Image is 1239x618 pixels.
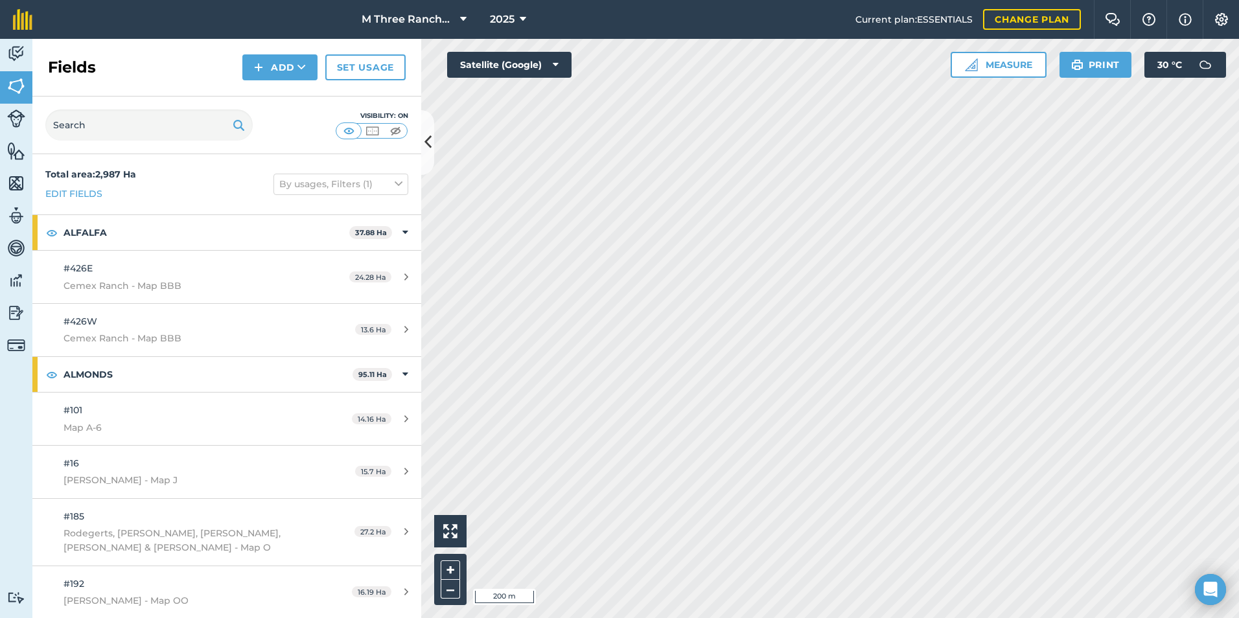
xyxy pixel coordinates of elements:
[7,174,25,193] img: svg+xml;base64,PHN2ZyB4bWxucz0iaHR0cDovL3d3dy53My5vcmcvMjAwMC9zdmciIHdpZHRoPSI1NiIgaGVpZ2h0PSI2MC...
[352,413,391,424] span: 14.16 Ha
[64,457,79,469] span: #16
[7,109,25,128] img: svg+xml;base64,PD94bWwgdmVyc2lvbj0iMS4wIiBlbmNvZGluZz0idXRmLTgiPz4KPCEtLSBHZW5lcmF0b3I6IEFkb2JlIE...
[1195,574,1226,605] div: Open Intercom Messenger
[64,578,84,589] span: #192
[64,215,349,250] strong: ALFALFA
[354,526,391,537] span: 27.2 Ha
[32,304,421,356] a: #426WCemex Ranch - Map BBB13.6 Ha
[13,9,32,30] img: fieldmargin Logo
[349,271,391,282] span: 24.28 Ha
[32,393,421,445] a: #101Map A-614.16 Ha
[7,591,25,604] img: svg+xml;base64,PD94bWwgdmVyc2lvbj0iMS4wIiBlbmNvZGluZz0idXRmLTgiPz4KPCEtLSBHZW5lcmF0b3I6IEFkb2JlIE...
[32,215,421,250] div: ALFALFA37.88 Ha
[64,262,93,274] span: #426E
[983,9,1081,30] a: Change plan
[64,279,307,293] span: Cemex Ranch - Map BBB
[7,206,25,225] img: svg+xml;base64,PD94bWwgdmVyc2lvbj0iMS4wIiBlbmNvZGluZz0idXRmLTgiPz4KPCEtLSBHZW5lcmF0b3I6IEFkb2JlIE...
[490,12,515,27] span: 2025
[7,141,25,161] img: svg+xml;base64,PHN2ZyB4bWxucz0iaHR0cDovL3d3dy53My5vcmcvMjAwMC9zdmciIHdpZHRoPSI1NiIgaGVpZ2h0PSI2MC...
[45,168,136,180] strong: Total area : 2,987 Ha
[355,228,387,237] strong: 37.88 Ha
[32,446,421,498] a: #16[PERSON_NAME] - Map J15.7 Ha
[233,117,245,133] img: svg+xml;base64,PHN2ZyB4bWxucz0iaHR0cDovL3d3dy53My5vcmcvMjAwMC9zdmciIHdpZHRoPSIxOSIgaGVpZ2h0PSIyNC...
[358,370,387,379] strong: 95.11 Ha
[64,526,307,555] span: Rodegerts, [PERSON_NAME], [PERSON_NAME], [PERSON_NAME] & [PERSON_NAME] - Map O
[443,524,457,538] img: Four arrows, one pointing top left, one top right, one bottom right and the last bottom left
[64,315,97,327] span: #426W
[7,336,25,354] img: svg+xml;base64,PD94bWwgdmVyc2lvbj0iMS4wIiBlbmNvZGluZz0idXRmLTgiPz4KPCEtLSBHZW5lcmF0b3I6IEFkb2JlIE...
[242,54,318,80] button: Add
[7,44,25,63] img: svg+xml;base64,PD94bWwgdmVyc2lvbj0iMS4wIiBlbmNvZGluZz0idXRmLTgiPz4KPCEtLSBHZW5lcmF0b3I6IEFkb2JlIE...
[254,60,263,75] img: svg+xml;base64,PHN2ZyB4bWxucz0iaHR0cDovL3d3dy53My5vcmcvMjAwMC9zdmciIHdpZHRoPSIxNCIgaGVpZ2h0PSIyNC...
[1141,13,1157,26] img: A question mark icon
[441,580,460,599] button: –
[64,357,353,392] strong: ALMONDS
[32,251,421,303] a: #426ECemex Ranch - Map BBB24.28 Ha
[965,58,978,71] img: Ruler icon
[855,12,973,27] span: Current plan : ESSENTIALS
[64,510,84,522] span: #185
[355,466,391,477] span: 15.7 Ha
[64,473,307,487] span: [PERSON_NAME] - Map J
[64,593,307,608] span: [PERSON_NAME] - Map OO
[364,124,380,137] img: svg+xml;base64,PHN2ZyB4bWxucz0iaHR0cDovL3d3dy53My5vcmcvMjAwMC9zdmciIHdpZHRoPSI1MCIgaGVpZ2h0PSI0MC...
[64,420,307,435] span: Map A-6
[341,124,357,137] img: svg+xml;base64,PHN2ZyB4bWxucz0iaHR0cDovL3d3dy53My5vcmcvMjAwMC9zdmciIHdpZHRoPSI1MCIgaGVpZ2h0PSI0MC...
[336,111,408,121] div: Visibility: On
[362,12,455,27] span: M Three Ranches LLC
[273,174,408,194] button: By usages, Filters (1)
[45,187,102,201] a: Edit fields
[1071,57,1083,73] img: svg+xml;base64,PHN2ZyB4bWxucz0iaHR0cDovL3d3dy53My5vcmcvMjAwMC9zdmciIHdpZHRoPSIxOSIgaGVpZ2h0PSIyNC...
[1105,13,1120,26] img: Two speech bubbles overlapping with the left bubble in the forefront
[64,404,82,416] span: #101
[1144,52,1226,78] button: 30 °C
[355,324,391,335] span: 13.6 Ha
[7,303,25,323] img: svg+xml;base64,PD94bWwgdmVyc2lvbj0iMS4wIiBlbmNvZGluZz0idXRmLTgiPz4KPCEtLSBHZW5lcmF0b3I6IEFkb2JlIE...
[32,357,421,392] div: ALMONDS95.11 Ha
[32,499,421,566] a: #185Rodegerts, [PERSON_NAME], [PERSON_NAME], [PERSON_NAME] & [PERSON_NAME] - Map O27.2 Ha
[7,76,25,96] img: svg+xml;base64,PHN2ZyB4bWxucz0iaHR0cDovL3d3dy53My5vcmcvMjAwMC9zdmciIHdpZHRoPSI1NiIgaGVpZ2h0PSI2MC...
[388,124,404,137] img: svg+xml;base64,PHN2ZyB4bWxucz0iaHR0cDovL3d3dy53My5vcmcvMjAwMC9zdmciIHdpZHRoPSI1MCIgaGVpZ2h0PSI0MC...
[46,225,58,240] img: svg+xml;base64,PHN2ZyB4bWxucz0iaHR0cDovL3d3dy53My5vcmcvMjAwMC9zdmciIHdpZHRoPSIxOCIgaGVpZ2h0PSIyNC...
[1157,52,1182,78] span: 30 ° C
[1192,52,1218,78] img: svg+xml;base64,PD94bWwgdmVyc2lvbj0iMS4wIiBlbmNvZGluZz0idXRmLTgiPz4KPCEtLSBHZW5lcmF0b3I6IEFkb2JlIE...
[352,586,391,597] span: 16.19 Ha
[45,109,253,141] input: Search
[441,560,460,580] button: +
[325,54,406,80] a: Set usage
[46,367,58,382] img: svg+xml;base64,PHN2ZyB4bWxucz0iaHR0cDovL3d3dy53My5vcmcvMjAwMC9zdmciIHdpZHRoPSIxOCIgaGVpZ2h0PSIyNC...
[48,57,96,78] h2: Fields
[1179,12,1192,27] img: svg+xml;base64,PHN2ZyB4bWxucz0iaHR0cDovL3d3dy53My5vcmcvMjAwMC9zdmciIHdpZHRoPSIxNyIgaGVpZ2h0PSIxNy...
[7,238,25,258] img: svg+xml;base64,PD94bWwgdmVyc2lvbj0iMS4wIiBlbmNvZGluZz0idXRmLTgiPz4KPCEtLSBHZW5lcmF0b3I6IEFkb2JlIE...
[1214,13,1229,26] img: A cog icon
[7,271,25,290] img: svg+xml;base64,PD94bWwgdmVyc2lvbj0iMS4wIiBlbmNvZGluZz0idXRmLTgiPz4KPCEtLSBHZW5lcmF0b3I6IEFkb2JlIE...
[447,52,572,78] button: Satellite (Google)
[951,52,1047,78] button: Measure
[64,331,307,345] span: Cemex Ranch - Map BBB
[1060,52,1132,78] button: Print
